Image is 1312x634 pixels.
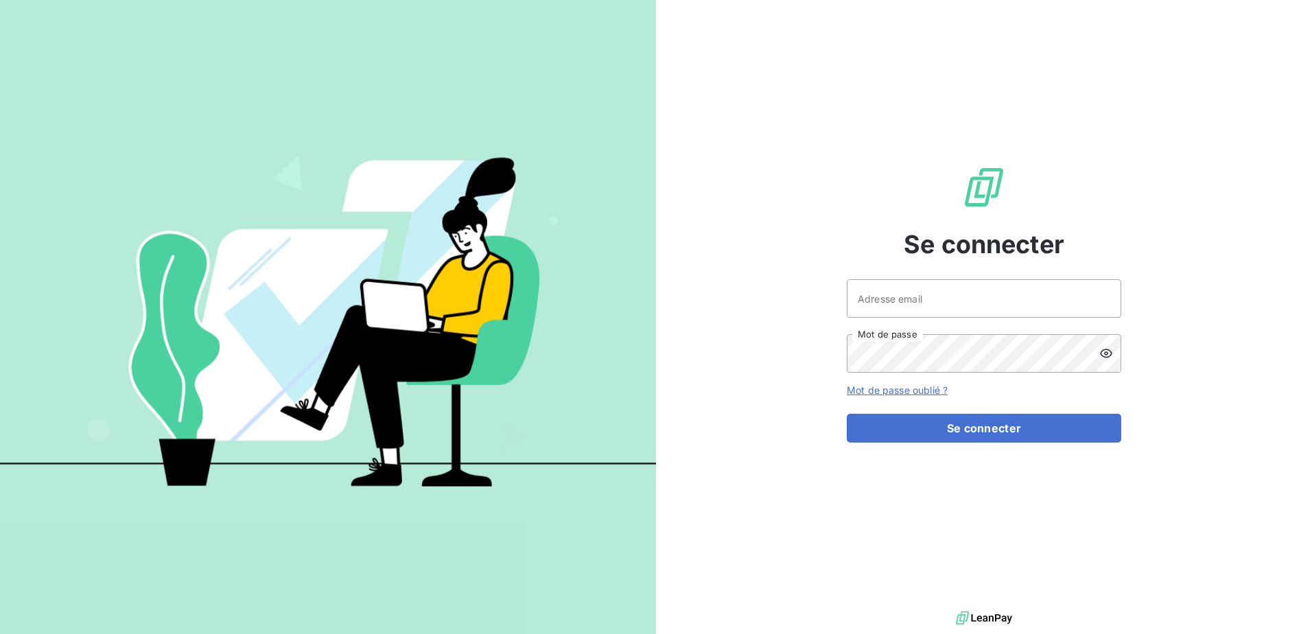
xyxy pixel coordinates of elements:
[847,414,1121,443] button: Se connecter
[956,608,1012,629] img: logo
[962,165,1006,209] img: Logo LeanPay
[847,384,948,396] a: Mot de passe oublié ?
[847,279,1121,318] input: placeholder
[904,226,1064,263] span: Se connecter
